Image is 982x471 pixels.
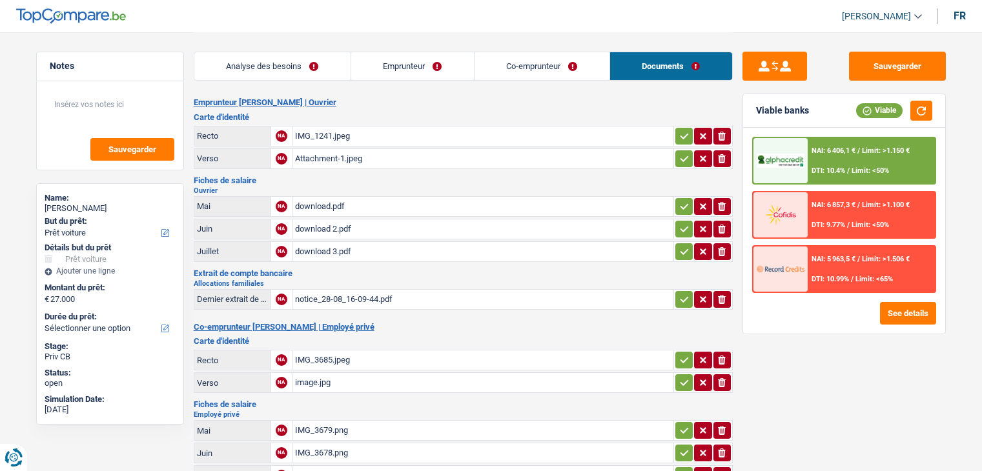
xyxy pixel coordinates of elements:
div: [DATE] [45,405,176,415]
div: Ajouter une ligne [45,266,176,276]
div: Priv CB [45,352,176,362]
div: download 3.pdf [295,242,671,261]
div: [PERSON_NAME] [45,203,176,214]
button: See details [880,302,936,325]
span: / [857,146,860,155]
div: NA [276,377,287,388]
span: / [851,275,854,283]
span: / [847,221,850,229]
div: Juillet [197,246,268,256]
img: Record Credits [757,257,804,281]
div: IMG_1241.jpeg [295,126,671,146]
span: DTI: 10.4% [812,166,845,175]
span: Limit: <50% [852,221,889,229]
h3: Extrait de compte bancaire [194,269,733,277]
span: / [857,201,860,209]
img: AlphaCredit [757,154,804,168]
div: IMG_3678.png [295,443,671,463]
h3: Carte d'identité [194,337,733,345]
h2: Ouvrier [194,187,733,194]
span: Limit: >1.100 € [862,201,910,209]
div: NA [276,153,287,165]
div: IMG_3679.png [295,421,671,440]
a: Co-emprunteur [475,52,609,80]
div: download.pdf [295,197,671,216]
label: Durée du prêt: [45,312,173,322]
div: NA [276,223,287,235]
span: NAI: 5 963,5 € [812,255,855,263]
div: Juin [197,224,268,234]
div: Name: [45,193,176,203]
span: DTI: 9.77% [812,221,845,229]
a: [PERSON_NAME] [832,6,922,27]
a: Emprunteur [351,52,474,80]
h2: Employé privé [194,411,733,418]
a: Documents [610,52,732,80]
div: NA [276,447,287,459]
div: Simulation Date: [45,394,176,405]
div: Détails but du prêt [45,243,176,253]
span: Limit: >1.150 € [862,146,910,155]
div: Mai [197,426,268,436]
div: Status: [45,368,176,378]
div: open [45,378,176,388]
h3: Carte d'identité [194,113,733,121]
img: TopCompare Logo [16,8,126,24]
button: Sauvegarder [90,138,174,161]
h2: Co-emprunteur [PERSON_NAME] | Employé privé [194,322,733,332]
div: NA [276,425,287,436]
div: notice_28-08_16-09-44.pdf [295,290,671,309]
span: DTI: 10.99% [812,275,849,283]
div: Juin [197,448,268,458]
button: Sauvegarder [849,52,946,81]
img: Cofidis [757,203,804,226]
div: image.jpg [295,373,671,392]
div: Recto [197,356,268,365]
label: But du prêt: [45,216,173,226]
span: / [857,255,860,263]
div: NA [276,246,287,257]
div: Mai [197,201,268,211]
div: NA [276,354,287,366]
div: Viable [856,103,903,117]
div: Verso [197,378,268,388]
label: Montant du prêt: [45,283,173,293]
span: / [847,166,850,175]
div: Attachment-1.jpeg [295,149,671,168]
div: Recto [197,131,268,141]
h3: Fiches de salaire [194,400,733,408]
span: Sauvegarder [108,145,156,154]
span: NAI: 6 406,1 € [812,146,855,155]
h2: Allocations familiales [194,280,733,287]
div: NA [276,201,287,212]
span: € [45,294,49,305]
span: [PERSON_NAME] [842,11,911,22]
h5: Notes [50,61,170,72]
div: fr [954,10,966,22]
div: Dernier extrait de compte pour vos allocations familiales [197,294,268,304]
div: Stage: [45,341,176,352]
span: Limit: <50% [852,166,889,175]
div: download 2.pdf [295,219,671,239]
a: Analyse des besoins [194,52,351,80]
div: IMG_3685.jpeg [295,350,671,370]
div: Verso [197,154,268,163]
h3: Fiches de salaire [194,176,733,185]
div: NA [276,294,287,305]
h2: Emprunteur [PERSON_NAME] | Ouvrier [194,97,733,108]
div: NA [276,130,287,142]
div: Viable banks [756,105,809,116]
span: Limit: <65% [855,275,893,283]
span: Limit: >1.506 € [862,255,910,263]
span: NAI: 6 857,3 € [812,201,855,209]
